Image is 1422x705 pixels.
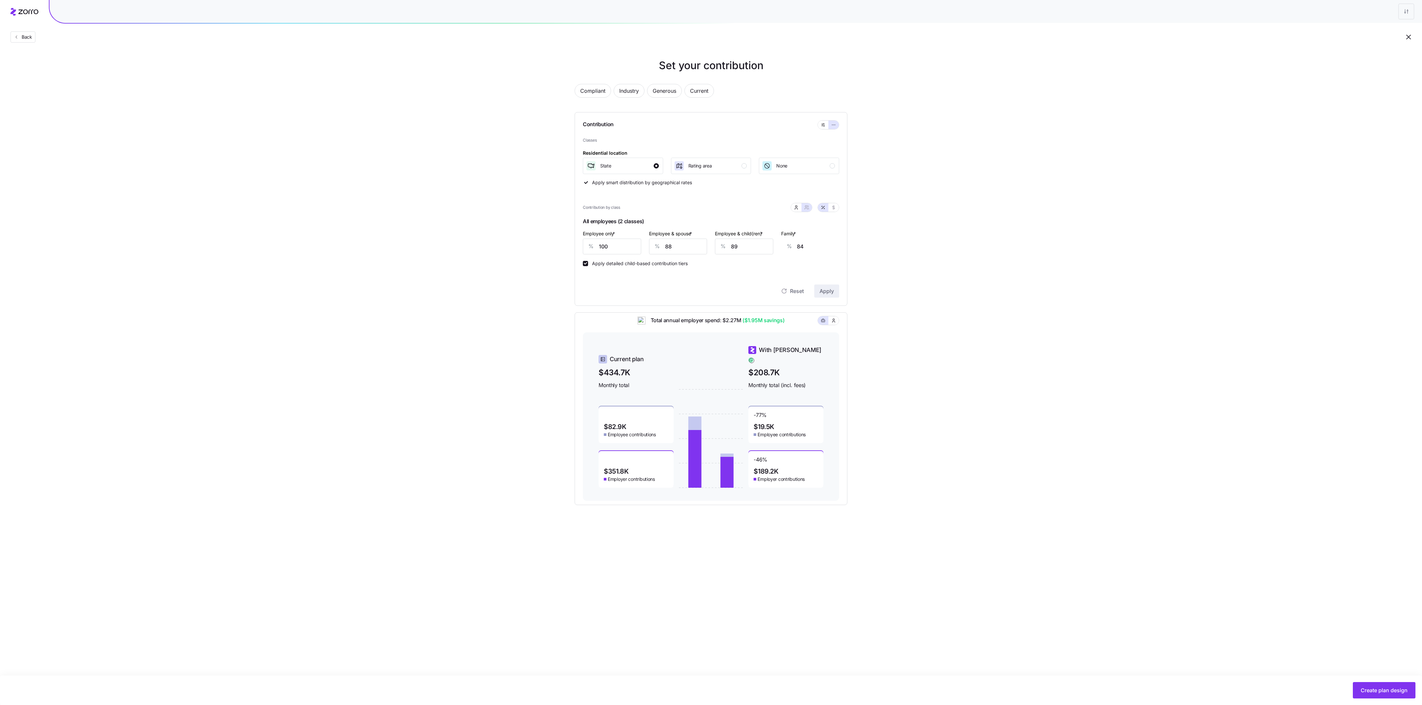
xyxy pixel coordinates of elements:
[614,84,644,98] button: Industry
[690,84,708,97] span: Current
[588,261,688,266] label: Apply detailed child-based contribution tiers
[754,468,778,475] span: $189.2K
[548,58,874,73] h1: Set your contribution
[608,431,656,438] span: Employee contributions
[583,216,839,229] span: All employees (2 classes)
[649,239,665,254] div: %
[797,239,855,254] input: -
[575,84,611,98] button: Compliant
[583,120,614,129] span: Contribution
[1353,682,1415,698] button: Create plan design
[647,84,682,98] button: Generous
[580,84,605,97] span: Compliant
[19,34,32,40] span: Back
[10,31,35,43] button: Back
[758,431,806,438] span: Employee contributions
[776,284,809,298] button: Reset
[776,163,787,169] span: None
[619,84,639,97] span: Industry
[645,316,785,324] span: Total annual employer spend: $2.27M
[715,230,764,237] label: Employee & child(ren)
[790,287,804,295] span: Reset
[638,317,645,324] img: ai-icon.png
[600,163,611,169] span: State
[599,366,674,379] span: $434.7K
[610,355,644,364] span: Current plan
[715,239,731,254] div: %
[758,476,805,482] span: Employer contributions
[754,456,767,467] span: -46 %
[748,381,823,389] span: Monthly total (incl. fees)
[754,412,767,422] span: -77 %
[684,84,714,98] button: Current
[583,239,599,254] div: %
[583,205,620,211] span: Contribution by class
[583,149,627,157] div: Residential location
[583,230,616,237] label: Employee only
[759,345,821,355] span: With [PERSON_NAME]
[608,476,655,482] span: Employer contributions
[748,366,823,379] span: $208.7K
[688,163,712,169] span: Rating area
[604,423,626,430] span: $82.9K
[741,316,784,324] span: ($1.95M savings)
[604,468,628,475] span: $351.8K
[754,423,774,430] span: $19.5K
[649,230,693,237] label: Employee & spouse
[1361,686,1408,694] span: Create plan design
[781,230,797,237] label: Family
[599,381,674,389] span: Monthly total
[653,84,676,97] span: Generous
[583,137,839,144] span: Classes
[781,239,797,254] div: %
[820,287,834,295] span: Apply
[814,284,839,298] button: Apply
